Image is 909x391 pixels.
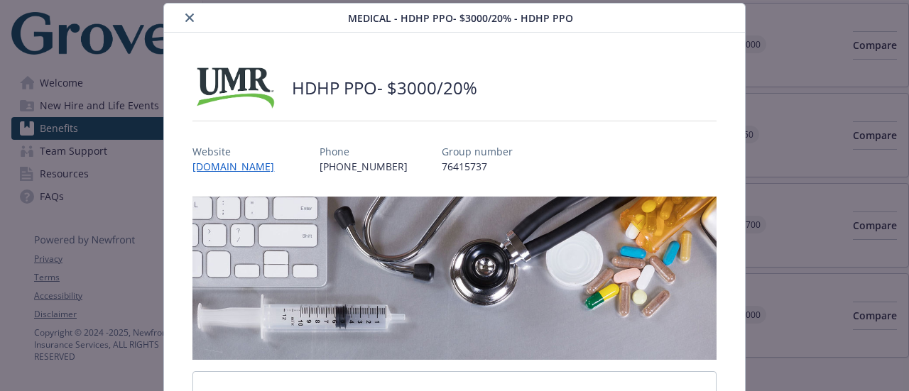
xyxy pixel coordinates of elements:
p: Website [192,144,285,159]
p: Group number [442,144,513,159]
a: [DOMAIN_NAME] [192,160,285,173]
button: close [181,9,198,26]
p: [PHONE_NUMBER] [320,159,408,174]
span: Medical - HDHP PPO- $3000/20% - HDHP PPO [348,11,573,26]
p: Phone [320,144,408,159]
h2: HDHP PPO- $3000/20% [292,76,477,100]
img: UMR [192,67,278,109]
p: 76415737 [442,159,513,174]
img: banner [192,197,716,360]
